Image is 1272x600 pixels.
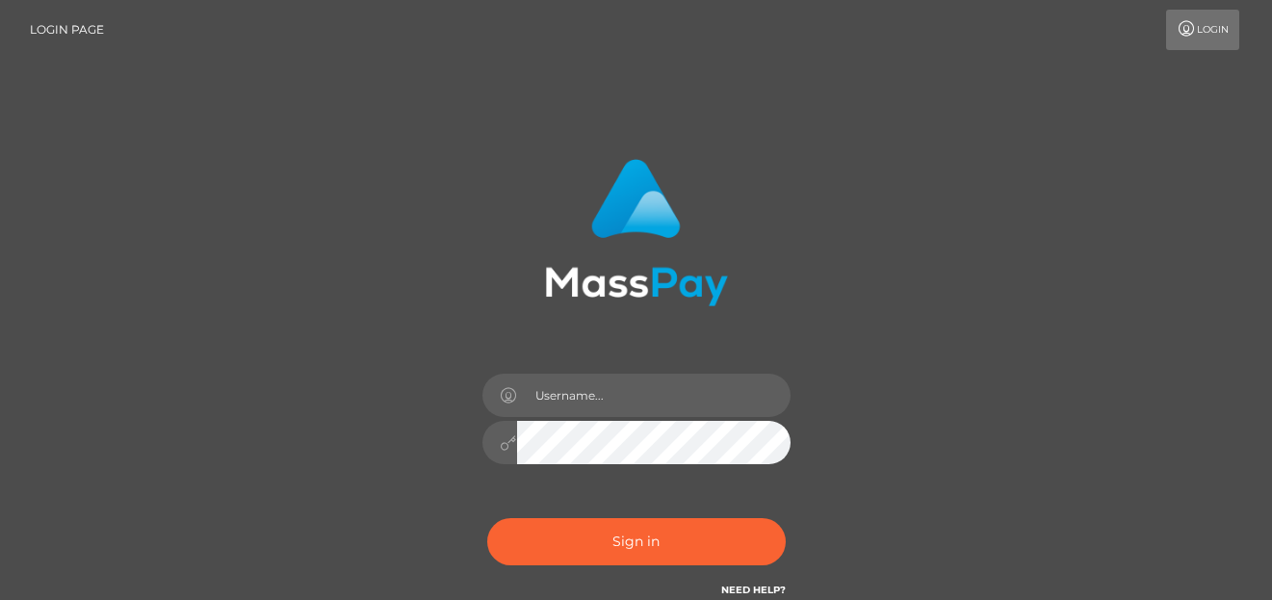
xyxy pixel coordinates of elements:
[517,374,791,417] input: Username...
[721,584,786,596] a: Need Help?
[30,10,104,50] a: Login Page
[487,518,786,565] button: Sign in
[545,159,728,306] img: MassPay Login
[1166,10,1239,50] a: Login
